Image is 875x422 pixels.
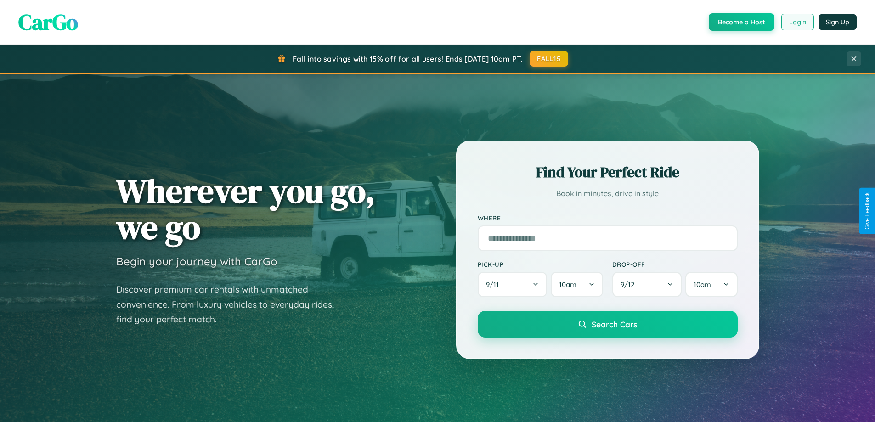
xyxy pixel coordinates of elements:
[478,162,738,182] h2: Find Your Perfect Ride
[116,173,375,245] h1: Wherever you go, we go
[486,280,503,289] span: 9 / 11
[116,282,346,327] p: Discover premium car rentals with unmatched convenience. From luxury vehicles to everyday rides, ...
[478,272,548,297] button: 9/11
[18,7,78,37] span: CarGo
[694,280,711,289] span: 10am
[685,272,737,297] button: 10am
[478,260,603,268] label: Pick-up
[478,187,738,200] p: Book in minutes, drive in style
[478,214,738,222] label: Where
[478,311,738,338] button: Search Cars
[116,254,277,268] h3: Begin your journey with CarGo
[709,13,774,31] button: Become a Host
[551,272,603,297] button: 10am
[612,260,738,268] label: Drop-off
[612,272,682,297] button: 9/12
[293,54,523,63] span: Fall into savings with 15% off for all users! Ends [DATE] 10am PT.
[819,14,857,30] button: Sign Up
[864,192,870,230] div: Give Feedback
[592,319,637,329] span: Search Cars
[559,280,576,289] span: 10am
[530,51,568,67] button: FALL15
[621,280,639,289] span: 9 / 12
[781,14,814,30] button: Login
